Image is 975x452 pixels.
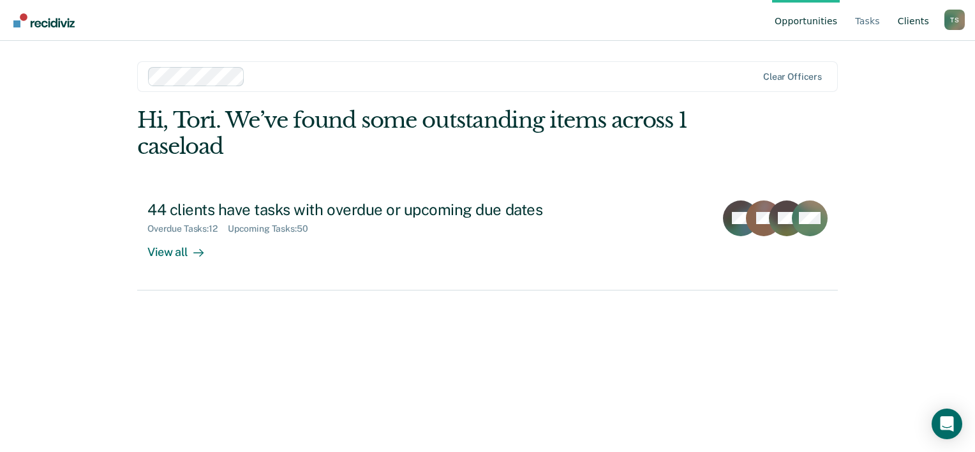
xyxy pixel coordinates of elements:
[147,234,219,259] div: View all
[763,72,822,82] div: Clear officers
[137,107,697,160] div: Hi, Tori. We’ve found some outstanding items across 1 caseload
[944,10,965,30] button: Profile dropdown button
[932,409,962,439] div: Open Intercom Messenger
[147,223,228,234] div: Overdue Tasks : 12
[147,200,595,219] div: 44 clients have tasks with overdue or upcoming due dates
[137,190,838,290] a: 44 clients have tasks with overdue or upcoming due datesOverdue Tasks:12Upcoming Tasks:50View all
[228,223,318,234] div: Upcoming Tasks : 50
[944,10,965,30] div: T S
[13,13,75,27] img: Recidiviz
